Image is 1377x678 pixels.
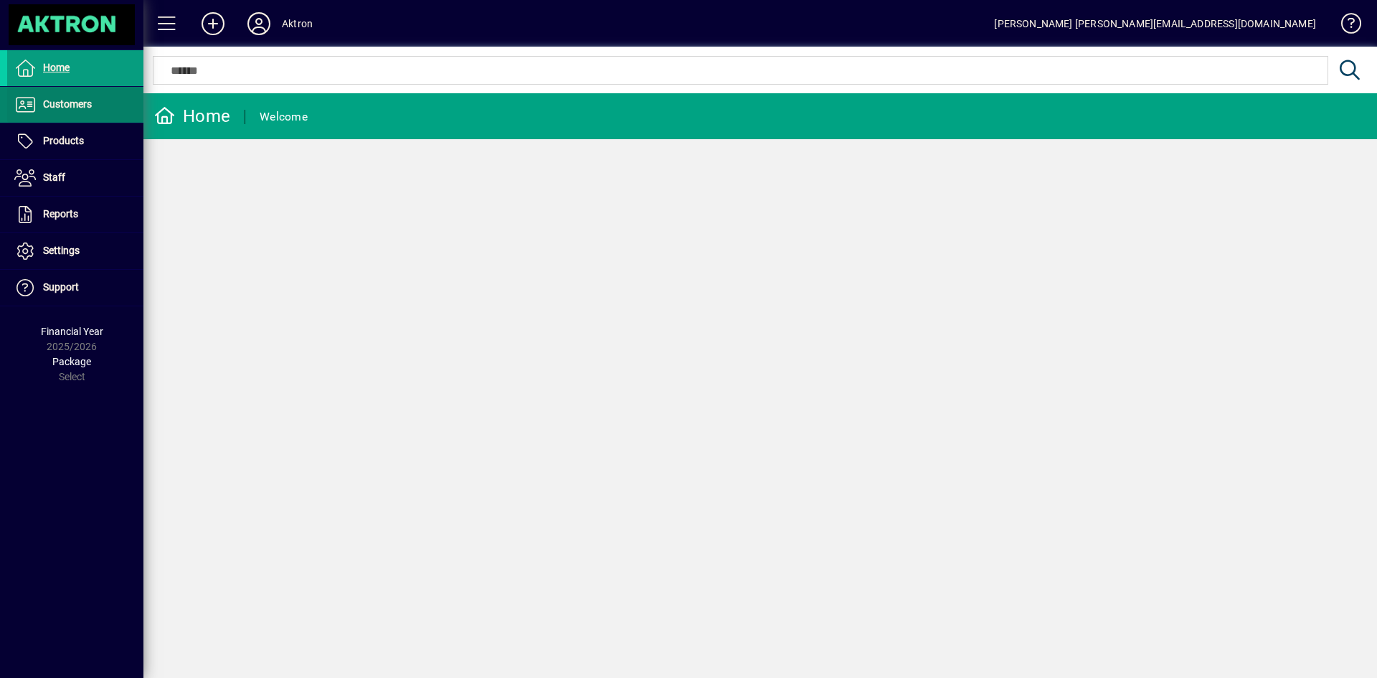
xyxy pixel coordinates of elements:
[7,233,143,269] a: Settings
[236,11,282,37] button: Profile
[7,160,143,196] a: Staff
[43,281,79,293] span: Support
[282,12,313,35] div: Aktron
[43,98,92,110] span: Customers
[43,171,65,183] span: Staff
[190,11,236,37] button: Add
[994,12,1316,35] div: [PERSON_NAME] [PERSON_NAME][EMAIL_ADDRESS][DOMAIN_NAME]
[52,356,91,367] span: Package
[260,105,308,128] div: Welcome
[43,245,80,256] span: Settings
[7,87,143,123] a: Customers
[7,197,143,232] a: Reports
[43,208,78,220] span: Reports
[7,270,143,306] a: Support
[43,62,70,73] span: Home
[1330,3,1359,50] a: Knowledge Base
[7,123,143,159] a: Products
[41,326,103,337] span: Financial Year
[154,105,230,128] div: Home
[43,135,84,146] span: Products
